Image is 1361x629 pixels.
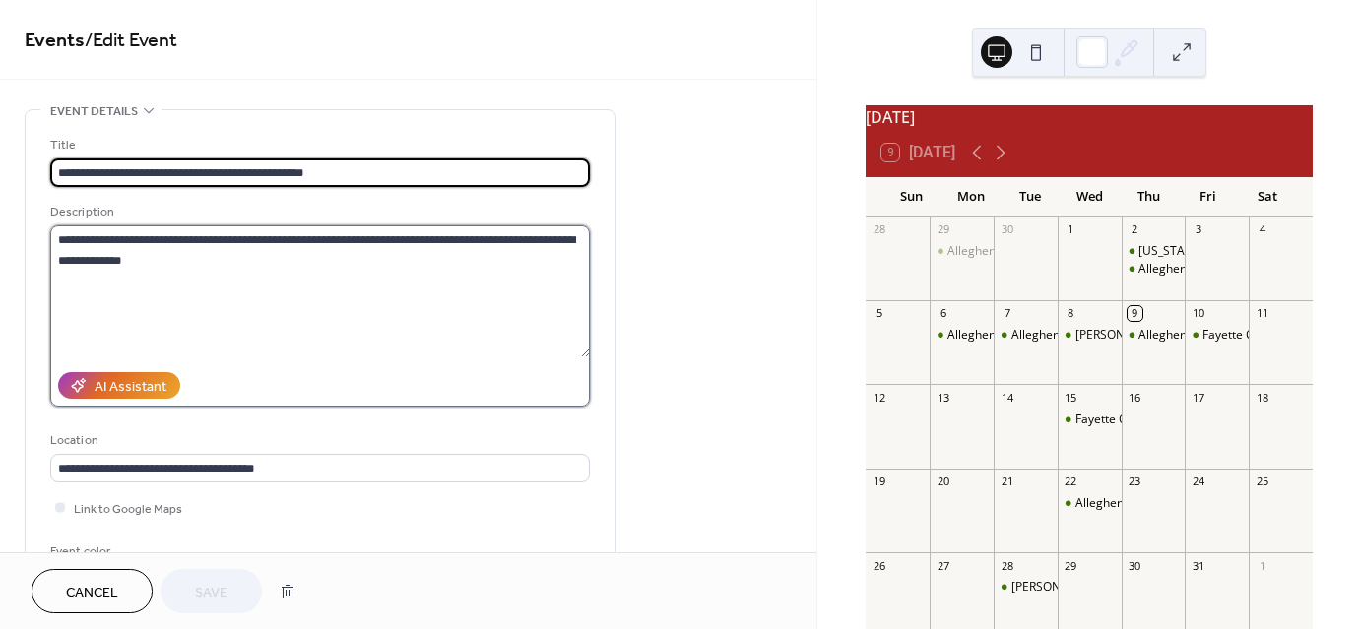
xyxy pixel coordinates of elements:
div: Location [50,430,586,451]
div: [PERSON_NAME] Co. EmployHER Pittsburgh Opportunity Fair [1011,579,1341,596]
div: 1 [1064,222,1078,237]
div: Allegheny Co. Mobile Services Event- McKeesport Library [994,327,1058,344]
a: Events [25,22,85,60]
div: [DATE] [866,105,1313,129]
div: 14 [1000,390,1014,405]
div: 5 [872,306,886,321]
div: Greene Co. Mobile Services Event- PA CareerLink [1058,327,1122,344]
div: 20 [936,474,950,489]
span: Link to Google Maps [74,499,182,520]
div: Sun [881,177,940,217]
span: Event details [50,101,138,122]
div: 2 [1128,222,1142,237]
div: Washington Co. Mobile Services Event- City Mission [1122,243,1186,260]
div: 22 [1064,474,1078,489]
div: 31 [1191,558,1205,573]
button: Cancel [32,569,153,613]
div: 3 [1191,222,1205,237]
div: 1 [1255,558,1269,573]
div: Fayette Co. Mobile Services Event- Legacy of Hope [1185,327,1249,344]
div: Event color [50,541,198,562]
div: 6 [936,306,950,321]
div: 18 [1255,390,1269,405]
div: 28 [1000,558,1014,573]
div: Fri [1178,177,1237,217]
div: Mon [940,177,1000,217]
div: Allegheny Co. Mobile Services Event- Rainbow Kitchen [1058,495,1122,512]
div: Thu [1119,177,1178,217]
div: 8 [1064,306,1078,321]
div: 27 [936,558,950,573]
div: 13 [936,390,950,405]
div: Title [50,135,586,156]
div: Allegheny Co. Mobile Services Event: MVI Homestead Job Fair [947,243,1282,260]
div: Allegheny Co. Mobile Services Event: MVI Homestead Job Fair [930,243,994,260]
div: 30 [1128,558,1142,573]
div: Butler Co. EmployHER Pittsburgh Opportunity Fair [994,579,1058,596]
div: Allegheny Co. Mobile Services Event- [GEOGRAPHIC_DATA] [1011,327,1335,344]
div: 17 [1191,390,1205,405]
div: 4 [1255,222,1269,237]
div: 25 [1255,474,1269,489]
div: 11 [1255,306,1269,321]
div: Fayette Co. Mobile Services Event- Goodworks Life Recovery House [1058,411,1122,428]
div: 29 [936,222,950,237]
div: Description [50,202,586,222]
div: 26 [872,558,886,573]
span: / Edit Event [85,22,177,60]
button: AI Assistant [58,372,180,399]
div: 30 [1000,222,1014,237]
div: 29 [1064,558,1078,573]
div: Wed [1060,177,1119,217]
div: 15 [1064,390,1078,405]
div: Sat [1238,177,1297,217]
div: 21 [1000,474,1014,489]
span: Cancel [66,583,118,603]
div: 28 [872,222,886,237]
div: 16 [1128,390,1142,405]
div: AI Assistant [95,377,166,398]
div: 10 [1191,306,1205,321]
div: 12 [872,390,886,405]
div: Allegheny Co. Mobile Services Event: Melting Pot Ministries [1122,327,1186,344]
div: 7 [1000,306,1014,321]
div: 9 [1128,306,1142,321]
div: Tue [1001,177,1060,217]
div: 19 [872,474,886,489]
div: Allegheny Co. Mobile Services Event: Highmark Wholecare Connection Center [930,327,994,344]
div: 23 [1128,474,1142,489]
div: Allegheny Co. Mobile Services Event- Clairton Cares [1122,261,1186,278]
div: 24 [1191,474,1205,489]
